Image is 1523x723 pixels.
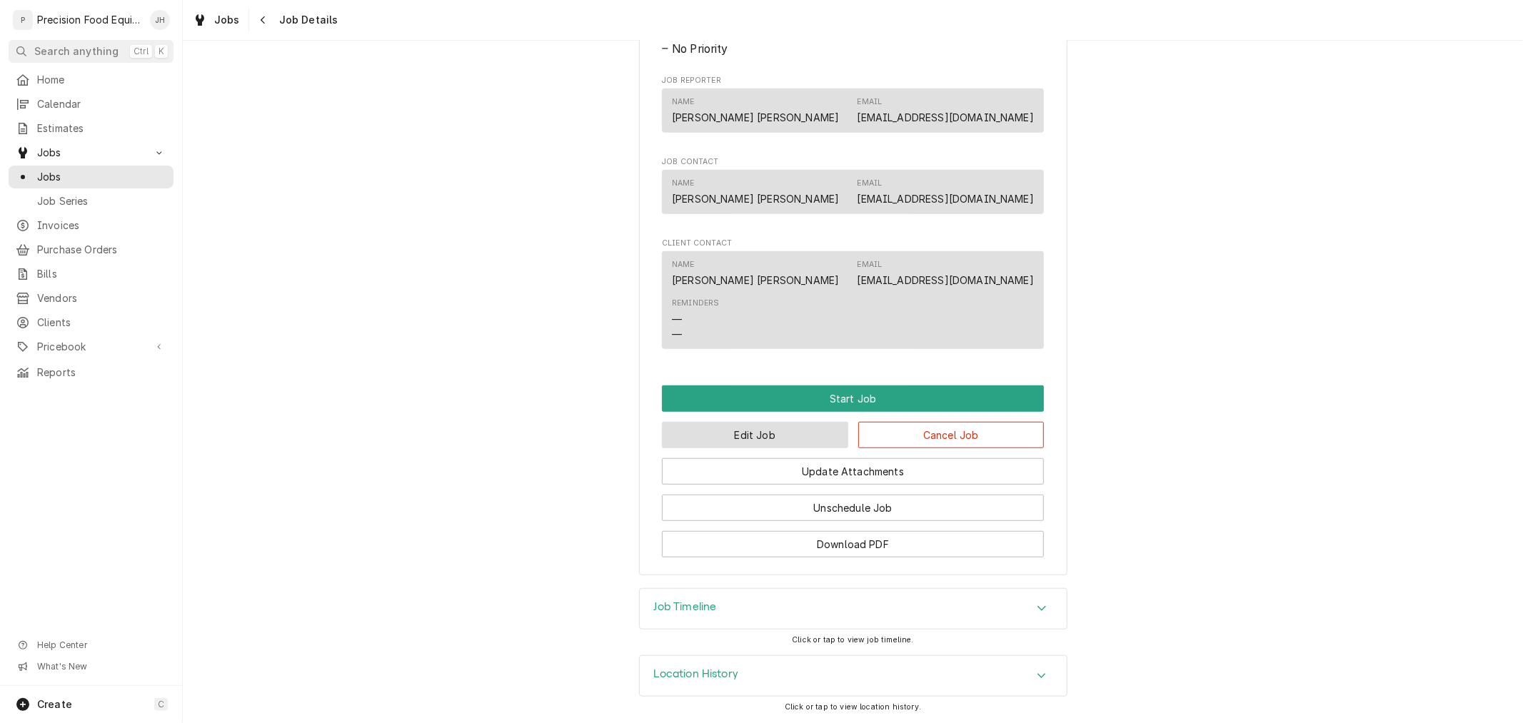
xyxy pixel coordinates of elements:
[34,44,119,59] span: Search anything
[37,73,166,87] span: Home
[640,589,1067,629] div: Accordion Header
[275,13,338,27] span: Job Details
[672,178,695,189] div: Name
[662,251,1044,355] div: Client Contact List
[662,156,1044,168] span: Job Contact
[9,335,174,358] a: Go to Pricebook
[150,10,170,30] div: JH
[9,141,174,164] a: Go to Jobs
[662,495,1044,521] button: Unschedule Job
[37,661,165,672] span: What's New
[662,422,848,448] button: Edit Job
[858,178,883,189] div: Email
[672,191,839,206] div: [PERSON_NAME] [PERSON_NAME]
[9,69,174,91] a: Home
[672,96,695,108] div: Name
[9,93,174,116] a: Calendar
[662,385,1044,412] button: Start Job
[640,656,1067,696] button: Accordion Details Expand Trigger
[9,190,174,213] a: Job Series
[662,385,1044,412] div: Button Group Row
[672,259,839,288] div: Name
[662,412,1044,448] div: Button Group Row
[672,110,839,125] div: [PERSON_NAME] [PERSON_NAME]
[9,238,174,261] a: Purchase Orders
[252,9,275,31] button: Navigate back
[9,117,174,140] a: Estimates
[858,96,883,108] div: Email
[662,521,1044,557] div: Button Group Row
[672,298,719,309] div: Reminders
[37,315,166,330] span: Clients
[662,531,1044,557] button: Download PDF
[37,121,166,136] span: Estimates
[785,702,921,712] span: Click or tap to view location history.
[672,178,839,206] div: Name
[662,75,1044,86] span: Job Reporter
[672,298,719,341] div: Reminders
[9,214,174,237] a: Invoices
[672,312,682,327] div: —
[640,589,1067,629] button: Accordion Details Expand Trigger
[640,656,1067,696] div: Accordion Header
[9,166,174,188] a: Jobs
[858,259,883,271] div: Email
[858,178,1034,206] div: Email
[672,327,682,342] div: —
[662,251,1044,349] div: Contact
[159,46,164,57] span: K
[672,273,839,288] div: [PERSON_NAME] [PERSON_NAME]
[37,340,145,354] span: Pricebook
[858,193,1034,205] a: [EMAIL_ADDRESS][DOMAIN_NAME]
[37,146,145,160] span: Jobs
[662,41,1044,58] span: Priority
[187,9,246,31] a: Jobs
[858,422,1045,448] button: Cancel Job
[37,13,142,27] div: Precision Food Equipment LLC
[37,267,166,281] span: Bills
[662,75,1044,139] div: Job Reporter
[37,291,166,305] span: Vendors
[858,96,1034,125] div: Email
[639,655,1067,697] div: Location History
[158,699,164,710] span: C
[639,588,1067,630] div: Job Timeline
[662,170,1044,220] div: Job Contact List
[37,639,165,651] span: Help Center
[662,385,1044,557] div: Button Group
[662,448,1044,485] div: Button Group Row
[672,96,839,125] div: Name
[858,259,1034,288] div: Email
[662,156,1044,221] div: Job Contact
[37,170,166,184] span: Jobs
[37,365,166,380] span: Reports
[9,40,174,63] button: Search anythingCtrlK
[662,89,1044,132] div: Contact
[9,657,174,677] a: Go to What's New
[858,111,1034,123] a: [EMAIL_ADDRESS][DOMAIN_NAME]
[9,263,174,285] a: Bills
[858,274,1034,286] a: [EMAIL_ADDRESS][DOMAIN_NAME]
[672,259,695,271] div: Name
[214,13,240,27] span: Jobs
[654,600,717,614] h3: Job Timeline
[662,41,1044,58] div: No Priority
[662,170,1044,213] div: Contact
[654,667,739,681] h3: Location History
[662,485,1044,521] div: Button Group Row
[134,46,149,57] span: Ctrl
[13,10,33,30] div: P
[792,635,913,644] span: Click or tap to view job timeline.
[37,698,72,710] span: Create
[9,361,174,384] a: Reports
[9,635,174,655] a: Go to Help Center
[37,97,166,111] span: Calendar
[37,194,166,208] span: Job Series
[662,26,1044,57] div: Priority
[37,243,166,257] span: Purchase Orders
[9,287,174,310] a: Vendors
[150,10,170,30] div: Jason Hertel's Avatar
[662,238,1044,355] div: Client Contact
[662,89,1044,138] div: Job Reporter List
[662,238,1044,249] span: Client Contact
